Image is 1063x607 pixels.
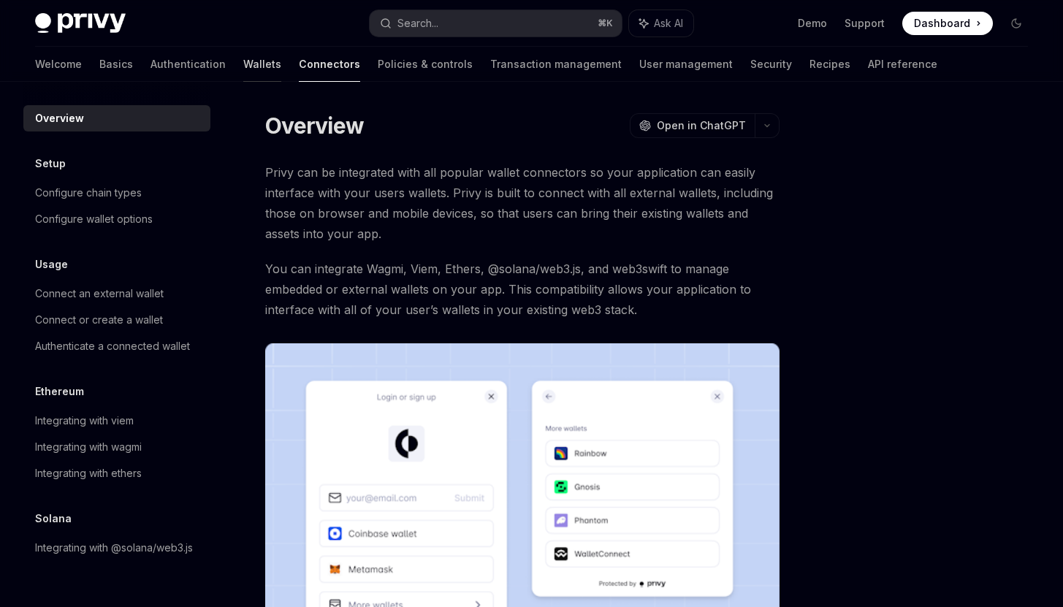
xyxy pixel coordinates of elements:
span: You can integrate Wagmi, Viem, Ethers, @solana/web3.js, and web3swift to manage embedded or exter... [265,259,780,320]
span: Dashboard [914,16,970,31]
a: Connectors [299,47,360,82]
button: Toggle dark mode [1005,12,1028,35]
a: Connect or create a wallet [23,307,210,333]
a: Integrating with ethers [23,460,210,486]
div: Connect an external wallet [35,285,164,302]
a: Connect an external wallet [23,280,210,307]
button: Ask AI [629,10,693,37]
a: Overview [23,105,210,131]
div: Integrating with viem [35,412,134,430]
a: Policies & controls [378,47,473,82]
a: Configure chain types [23,180,210,206]
div: Integrating with @solana/web3.js [35,539,193,557]
div: Integrating with wagmi [35,438,142,456]
a: Support [845,16,885,31]
a: Security [750,47,792,82]
h5: Ethereum [35,383,84,400]
span: Ask AI [654,16,683,31]
a: Configure wallet options [23,206,210,232]
a: Authentication [151,47,226,82]
span: ⌘ K [598,18,613,29]
div: Configure wallet options [35,210,153,228]
span: Privy can be integrated with all popular wallet connectors so your application can easily interfa... [265,162,780,244]
h1: Overview [265,112,364,139]
h5: Usage [35,256,68,273]
a: Authenticate a connected wallet [23,333,210,359]
button: Open in ChatGPT [630,113,755,138]
div: Authenticate a connected wallet [35,337,190,355]
a: User management [639,47,733,82]
a: Dashboard [902,12,993,35]
h5: Setup [35,155,66,172]
a: Integrating with wagmi [23,434,210,460]
a: Integrating with @solana/web3.js [23,535,210,561]
h5: Solana [35,510,72,527]
a: Transaction management [490,47,622,82]
a: Wallets [243,47,281,82]
a: API reference [868,47,937,82]
a: Basics [99,47,133,82]
a: Integrating with viem [23,408,210,434]
div: Integrating with ethers [35,465,142,482]
div: Overview [35,110,84,127]
a: Welcome [35,47,82,82]
span: Open in ChatGPT [657,118,746,133]
a: Demo [798,16,827,31]
button: Search...⌘K [370,10,621,37]
div: Search... [397,15,438,32]
a: Recipes [809,47,850,82]
div: Configure chain types [35,184,142,202]
img: dark logo [35,13,126,34]
div: Connect or create a wallet [35,311,163,329]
